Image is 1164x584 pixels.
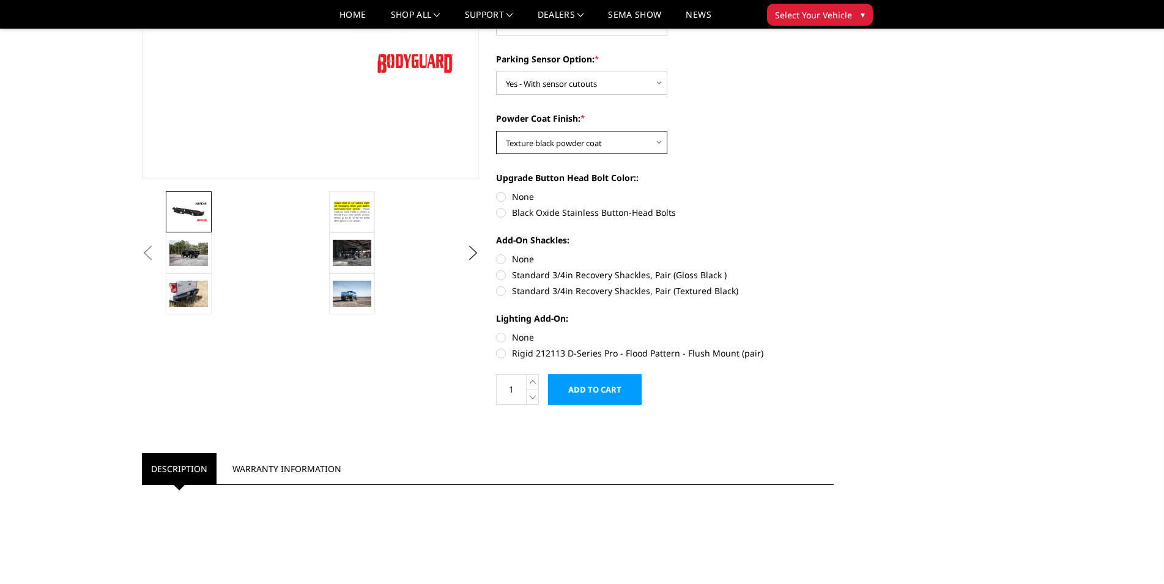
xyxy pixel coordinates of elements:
label: None [496,331,834,344]
a: Dealers [538,10,584,28]
a: Support [465,10,513,28]
label: Lighting Add-On: [496,312,834,325]
span: Select Your Vehicle [775,9,852,21]
label: Upgrade Button Head Bolt Color:: [496,171,834,184]
img: A2 Series - Rear Bumper [169,201,208,223]
a: Home [339,10,366,28]
label: Standard 3/4in Recovery Shackles, Pair (Textured Black) [496,284,834,297]
label: Standard 3/4in Recovery Shackles, Pair (Gloss Black ) [496,268,834,281]
button: Select Your Vehicle [767,4,873,26]
a: Description [142,453,217,484]
label: Black Oxide Stainless Button-Head Bolts [496,206,834,219]
label: Powder Coat Finish: [496,112,834,125]
a: Warranty Information [223,453,350,484]
img: A2 Series - Rear Bumper [169,240,208,265]
a: shop all [391,10,440,28]
a: News [686,10,711,28]
a: SEMA Show [608,10,661,28]
input: Add to Cart [548,374,642,405]
label: Add-On Shackles: [496,234,834,246]
img: A2 Series - Rear Bumper [333,240,371,265]
img: A2 Series - Rear Bumper [333,281,371,306]
button: Next [464,244,482,262]
img: A2 Series - Rear Bumper [169,281,208,306]
button: Previous [139,244,157,262]
label: Rigid 212113 D-Series Pro - Flood Pattern - Flush Mount (pair) [496,347,834,360]
span: ▾ [861,8,865,21]
label: None [496,190,834,203]
img: A2 Series - Rear Bumper [333,199,371,225]
label: Parking Sensor Option: [496,53,834,65]
label: None [496,253,834,265]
